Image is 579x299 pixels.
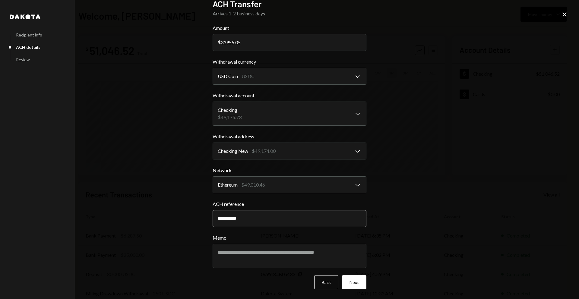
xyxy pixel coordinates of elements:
[314,275,338,289] button: Back
[213,167,366,174] label: Network
[241,181,265,188] div: $49,010.46
[16,32,42,37] div: Recipient info
[252,147,276,155] div: $49,174.00
[213,92,366,99] label: Withdrawal account
[218,39,221,45] div: $
[16,57,30,62] div: Review
[213,200,366,208] label: ACH reference
[213,68,366,85] button: Withdrawal currency
[213,176,366,193] button: Network
[213,143,366,159] button: Withdrawal address
[342,275,366,289] button: Next
[213,234,366,241] label: Memo
[213,10,366,17] div: Arrives 1-2 business days
[213,133,366,140] label: Withdrawal address
[213,24,366,32] label: Amount
[242,73,255,80] div: USDC
[213,58,366,65] label: Withdrawal currency
[213,102,366,126] button: Withdrawal account
[213,34,366,51] input: 0.00
[16,45,40,50] div: ACH details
